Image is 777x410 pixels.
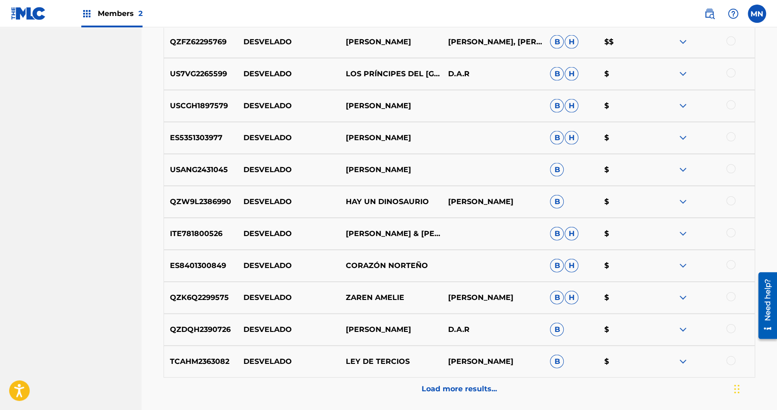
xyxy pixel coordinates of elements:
p: $ [598,68,653,79]
p: $ [598,228,653,239]
span: B [550,259,564,273]
span: B [550,227,564,241]
div: User Menu [748,5,766,23]
p: $ [598,196,653,207]
p: DESVELADO [238,260,340,271]
p: DESVELADO [238,68,340,79]
img: expand [677,132,688,143]
p: ES8401300849 [164,260,238,271]
img: expand [677,292,688,303]
img: expand [677,196,688,207]
span: H [565,259,578,273]
p: TCAHM2363082 [164,356,238,367]
p: USCGH1897579 [164,100,238,111]
p: [PERSON_NAME] [339,164,442,175]
p: [PERSON_NAME] [442,356,544,367]
p: CORAZÓN NORTEÑO [339,260,442,271]
span: B [550,323,564,336]
p: QZK6Q2299575 [164,292,238,303]
span: H [565,227,578,241]
img: Top Rightsholders [81,8,92,19]
span: H [565,99,578,113]
p: QZDQH2390726 [164,324,238,335]
p: QZFZ62295769 [164,37,238,47]
p: DESVELADO [238,164,340,175]
p: D.A.R [442,324,544,335]
p: DESVELADO [238,100,340,111]
p: [PERSON_NAME] [339,37,442,47]
img: search [704,8,715,19]
p: DESVELADO [238,292,340,303]
span: B [550,131,564,145]
span: B [550,291,564,305]
span: H [565,35,578,49]
p: LEY DE TERCIOS [339,356,442,367]
img: expand [677,37,688,47]
p: $ [598,100,653,111]
p: $ [598,292,653,303]
div: Help [724,5,742,23]
p: $ [598,164,653,175]
p: [PERSON_NAME] [339,324,442,335]
p: DESVELADO [238,37,340,47]
a: Public Search [700,5,719,23]
p: [PERSON_NAME] & [PERSON_NAME] [339,228,442,239]
p: ES5351303977 [164,132,238,143]
div: Drag [734,375,740,403]
span: B [550,355,564,368]
iframe: Chat Widget [731,366,777,410]
p: HAY UN DINOSAURIO [339,196,442,207]
p: $$ [598,37,653,47]
p: DESVELADO [238,324,340,335]
img: expand [677,68,688,79]
img: expand [677,260,688,271]
img: expand [677,100,688,111]
span: B [550,35,564,49]
p: LOS PRÍNCIPES DEL [GEOGRAPHIC_DATA] [339,68,442,79]
p: $ [598,132,653,143]
p: QZW9L2386990 [164,196,238,207]
span: Members [98,8,143,19]
p: DESVELADO [238,132,340,143]
img: MLC Logo [11,7,46,20]
p: [PERSON_NAME] [339,132,442,143]
p: [PERSON_NAME] [442,196,544,207]
p: [PERSON_NAME] [339,100,442,111]
img: expand [677,164,688,175]
p: DESVELADO [238,356,340,367]
p: D.A.R [442,68,544,79]
p: DESVELADO [238,196,340,207]
p: $ [598,324,653,335]
span: H [565,291,578,305]
span: H [565,131,578,145]
span: B [550,99,564,113]
p: USANG2431045 [164,164,238,175]
p: US7VG2265599 [164,68,238,79]
p: [PERSON_NAME] [442,292,544,303]
p: $ [598,356,653,367]
p: ITE781800526 [164,228,238,239]
span: B [550,195,564,209]
img: expand [677,356,688,367]
p: [PERSON_NAME], [PERSON_NAME] [442,37,544,47]
iframe: Resource Center [751,269,777,342]
span: H [565,67,578,81]
img: expand [677,228,688,239]
span: B [550,67,564,81]
p: $ [598,260,653,271]
p: Load more results... [422,384,497,394]
p: DESVELADO [238,228,340,239]
img: expand [677,324,688,335]
span: B [550,163,564,177]
img: help [728,8,739,19]
span: 2 [138,9,143,18]
p: ZAREN AMELIE [339,292,442,303]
